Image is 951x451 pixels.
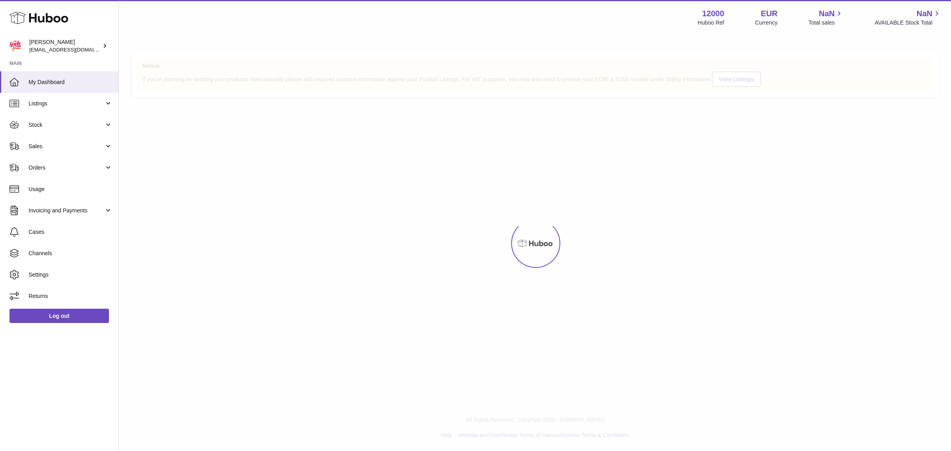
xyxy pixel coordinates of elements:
[29,250,113,257] span: Channels
[761,8,777,19] strong: EUR
[698,19,724,27] div: Huboo Ref
[875,19,941,27] span: AVAILABLE Stock Total
[29,38,101,54] div: [PERSON_NAME]
[29,292,113,300] span: Returns
[875,8,941,27] a: NaN AVAILABLE Stock Total
[808,8,844,27] a: NaN Total sales
[10,309,109,323] a: Log out
[29,143,104,150] span: Sales
[917,8,932,19] span: NaN
[755,19,778,27] div: Currency
[29,207,104,214] span: Invoicing and Payments
[29,185,113,193] span: Usage
[29,164,104,172] span: Orders
[702,8,724,19] strong: 12000
[819,8,835,19] span: NaN
[29,228,113,236] span: Cases
[29,271,113,279] span: Settings
[29,121,104,129] span: Stock
[29,46,116,53] span: [EMAIL_ADDRESS][DOMAIN_NAME]
[10,40,21,52] img: internalAdmin-12000@internal.huboo.com
[29,100,104,107] span: Listings
[29,78,113,86] span: My Dashboard
[808,19,844,27] span: Total sales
